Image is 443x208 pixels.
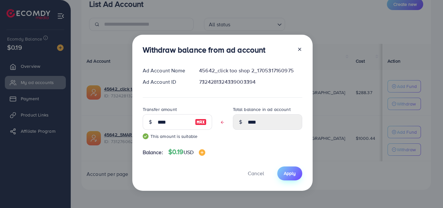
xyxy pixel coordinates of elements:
div: 45642_click too shop 2_1705317160975 [194,67,307,74]
small: This amount is suitable [143,133,212,140]
iframe: Chat [415,179,438,203]
span: Balance: [143,149,163,156]
span: USD [184,149,194,156]
span: Cancel [248,170,264,177]
span: Apply [284,170,296,177]
div: 7324281324339003394 [194,78,307,86]
img: image [195,118,207,126]
label: Total balance in ad account [233,106,291,113]
div: Ad Account Name [138,67,194,74]
button: Apply [277,166,302,180]
h4: $0.19 [168,148,205,156]
img: guide [143,133,149,139]
img: image [199,149,205,156]
div: Ad Account ID [138,78,194,86]
h3: Withdraw balance from ad account [143,45,266,55]
label: Transfer amount [143,106,177,113]
button: Cancel [240,166,272,180]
